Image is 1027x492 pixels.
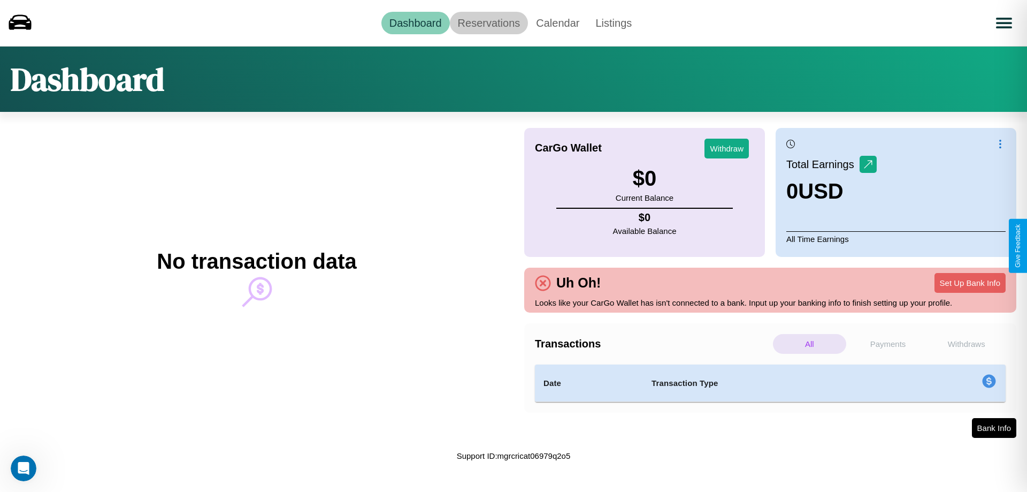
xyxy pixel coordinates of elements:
table: simple table [535,365,1006,402]
a: Listings [587,12,640,34]
p: Looks like your CarGo Wallet has isn't connected to a bank. Input up your banking info to finish ... [535,296,1006,310]
div: Give Feedback [1014,224,1022,268]
button: Bank Info [972,418,1016,438]
iframe: Intercom live chat [11,456,36,481]
p: Support ID: mgrcricat06979q2o5 [457,449,571,463]
p: All [773,334,846,354]
p: Available Balance [613,224,677,238]
p: All Time Earnings [786,231,1006,246]
h4: Uh Oh! [551,275,606,291]
p: Current Balance [616,191,673,205]
h4: CarGo Wallet [535,142,602,154]
p: Payments [852,334,925,354]
p: Withdraws [930,334,1003,354]
h4: Date [543,377,634,390]
button: Set Up Bank Info [934,273,1006,293]
h4: $ 0 [613,211,677,224]
button: Open menu [989,8,1019,38]
a: Reservations [450,12,528,34]
h4: Transaction Type [652,377,894,390]
h2: No transaction data [157,249,356,274]
a: Calendar [528,12,587,34]
h3: $ 0 [616,166,673,191]
button: Withdraw [704,139,749,158]
a: Dashboard [381,12,450,34]
h3: 0 USD [786,179,877,203]
p: Total Earnings [786,155,860,174]
h1: Dashboard [11,57,164,101]
h4: Transactions [535,338,770,350]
